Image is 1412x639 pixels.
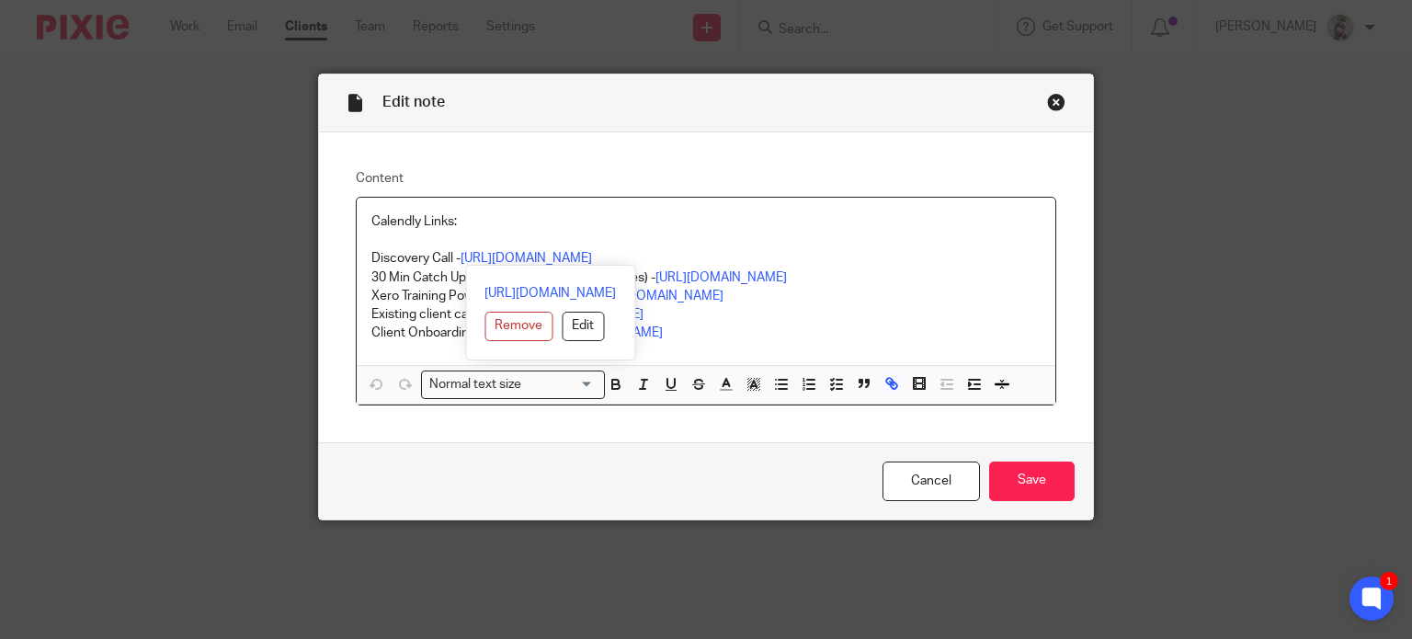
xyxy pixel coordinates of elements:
[382,95,445,109] span: Edit note
[1380,572,1398,590] div: 1
[371,287,1042,305] p: Xero Training Power Hour (PAID LINK) -
[371,324,1042,342] p: Client Onboarding/training -
[1047,93,1065,111] div: Close this dialog window
[484,312,552,341] button: Remove
[592,290,723,302] a: [URL][DOMAIN_NAME]
[371,212,1042,231] p: Calendly Links:
[562,312,604,341] button: Edit
[426,375,526,394] span: Normal text size
[371,305,1042,324] p: Existing client catch up -
[882,462,980,501] a: Cancel
[484,284,616,302] a: [URL][DOMAIN_NAME]
[356,169,1057,188] label: Content
[421,371,605,399] div: Search for option
[528,375,594,394] input: Search for option
[655,271,787,284] a: [URL][DOMAIN_NAME]
[371,249,1042,268] p: Discovery Call -
[371,268,1042,287] p: 30 Min Catch Up (for networking contacts/sales) -
[989,462,1075,501] input: Save
[461,252,592,265] a: [URL][DOMAIN_NAME]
